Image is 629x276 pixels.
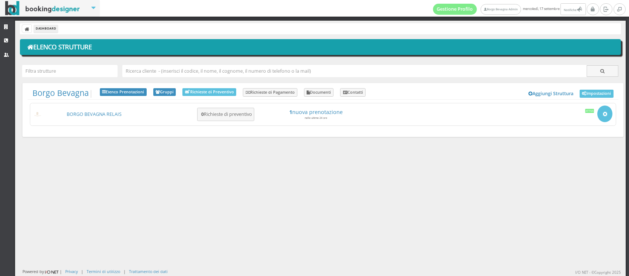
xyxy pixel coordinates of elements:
[34,25,58,33] li: Dashboard
[260,109,373,115] h4: nuova prenotazione
[25,41,616,54] h1: Elenco Strutture
[199,111,252,117] h5: Richieste di preventivo
[32,88,93,98] span: |
[182,88,236,96] a: Richieste di Preventivo
[481,4,521,15] a: Borgo Bevagna Admin
[243,88,297,97] a: Richieste di Pagamento
[585,109,594,113] div: Attiva
[32,87,89,98] a: Borgo Bevagna
[22,269,62,275] div: Powered by |
[304,88,334,97] a: Documenti
[87,269,120,274] a: Termini di utilizzo
[525,88,578,99] a: Aggiungi Struttura
[289,108,292,115] strong: 1
[67,111,122,117] a: BORGO BEVAGNA RELAIS
[260,109,373,115] a: 1nuova prenotazione
[305,116,327,120] small: nelle ultime 24 ore
[560,3,586,15] button: Notifiche
[433,4,477,15] a: Gestione Profilo
[153,88,176,96] a: Gruppi
[65,269,78,274] a: Privacy
[44,269,60,275] img: ionet_small_logo.png
[129,269,168,274] a: Trattamento dei dati
[340,88,366,97] a: Contatti
[122,65,587,77] input: Ricerca cliente - (inserisci il codice, il nome, il cognome, il numero di telefono o la mail)
[34,112,42,117] img: 51bacd86f2fc11ed906d06074585c59a_max100.png
[5,1,80,15] img: BookingDesigner.com
[580,90,614,98] a: Impostazioni
[22,65,118,77] input: Filtra strutture
[433,3,587,15] span: mercoledì, 17 settembre
[100,88,147,96] a: Elenco Prenotazioni
[123,269,126,274] div: |
[81,269,83,274] div: |
[197,108,254,121] button: 0Richieste di preventivo
[201,111,204,117] b: 0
